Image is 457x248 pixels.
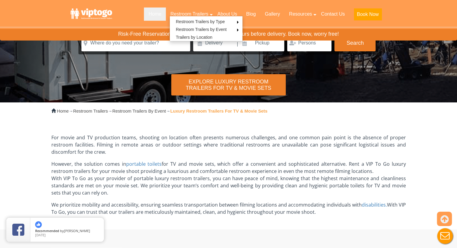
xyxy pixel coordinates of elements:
span: by [35,229,99,233]
img: Review Rating [12,224,24,236]
a: Home [144,8,166,21]
a: Gallery [260,8,285,21]
a: Resources [285,8,316,21]
a: Trailers by Location [170,33,218,41]
p: For movie and TV production teams, shooting on location often presents numerous challenges, and o... [51,134,406,156]
button: Book Now [354,8,382,20]
input: Where do you need your trailer? [81,35,190,51]
a: Restroom Trailers By Event [112,109,166,113]
a: Home [57,109,69,113]
button: Live Chat [433,224,457,248]
p: However, the solution comes in for TV and movie sets, which offer a convenient and sophisticated ... [51,160,406,196]
a: Blog [242,8,260,21]
a: Restroom Trailers [166,8,213,21]
span: → → → [57,109,267,113]
span: [PERSON_NAME] [64,228,90,233]
a: About Us [213,8,242,21]
input: Delivery [193,35,236,51]
a: Book Now [349,8,386,24]
span: | [237,35,238,54]
span: [DATE] [35,233,46,237]
a: portable toilets [126,161,162,167]
a: disabilities. [361,201,387,208]
a: Restroom Trailers by Event [170,26,233,33]
a: Restroom Trailers by Type [170,18,231,26]
input: Pickup [239,35,285,51]
input: Persons [287,35,331,51]
a: Restroom Trailers [73,109,108,113]
div: Explore Luxury Restroom Trailers For TV & Movie Sets [171,74,285,95]
span: Recommended [35,228,59,233]
button: Search [334,35,376,51]
a: Contact Us [316,8,349,21]
p: We prioritize mobility and accessibility, ensuring seamless transportation between filming locati... [51,201,406,216]
img: thumbs up icon [35,221,42,228]
strong: Luxury Restroom Trailers For TV & Movie Sets [170,109,267,113]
